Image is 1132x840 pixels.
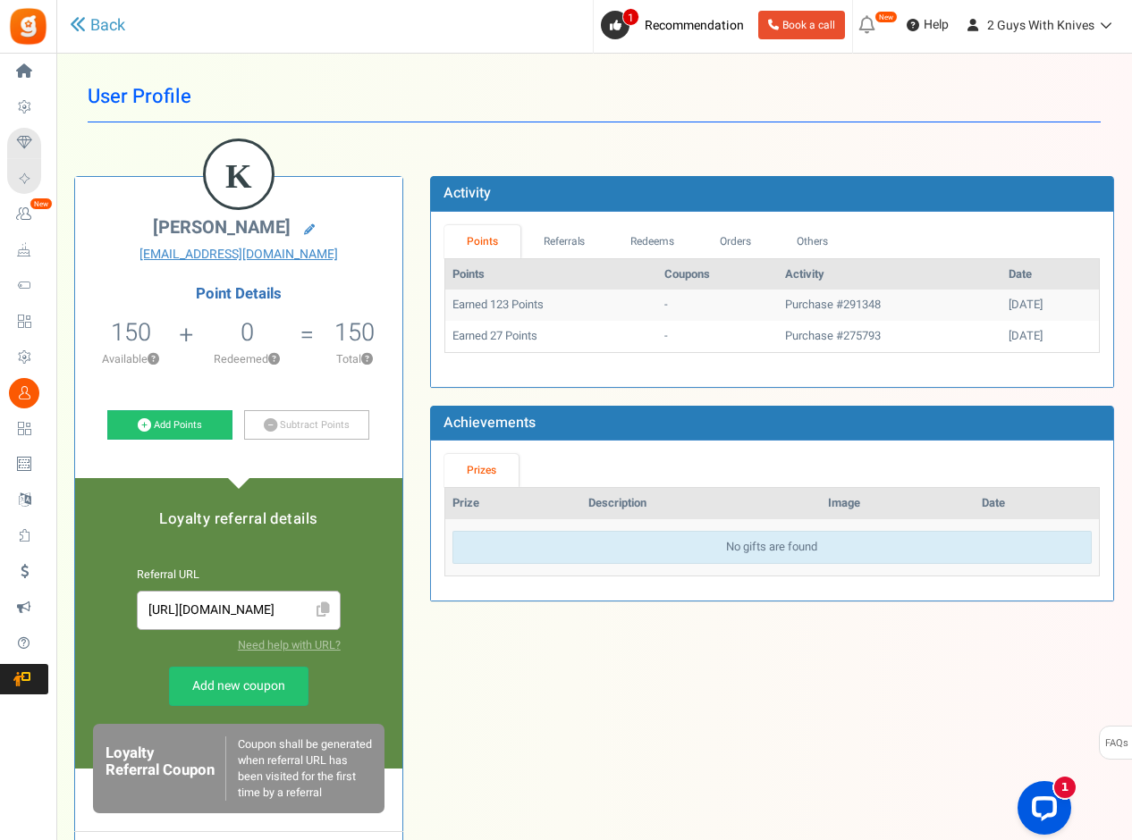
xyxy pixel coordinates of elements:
div: No gifts are found [452,531,1092,564]
h4: Point Details [75,286,402,302]
a: 1 Recommendation [601,11,751,39]
td: Earned 27 Points [445,321,658,352]
b: Activity [444,182,491,204]
span: Recommendation [645,16,744,35]
img: Gratisfaction [8,6,48,46]
em: New [874,11,898,23]
th: Points [445,259,658,290]
a: Others [773,225,850,258]
h5: 150 [334,319,375,346]
b: Achievements [444,412,536,433]
div: [DATE] [1009,297,1092,314]
a: Referrals [520,225,608,258]
a: Prizes [444,454,520,487]
th: Activity [778,259,1001,290]
span: FAQs [1104,727,1128,760]
td: Earned 123 Points [445,290,658,321]
div: [DATE] [1009,328,1092,345]
th: Coupons [657,259,778,290]
p: Available [84,351,178,367]
th: Description [581,488,821,519]
em: New [30,197,53,210]
a: Need help with URL? [238,637,341,653]
th: Date [1001,259,1099,290]
a: Book a call [758,11,845,39]
th: Date [975,488,1099,519]
a: Subtract Points [244,410,369,441]
span: 1 [622,8,639,26]
h5: Loyalty referral details [93,511,384,527]
button: ? [268,354,280,365]
p: Redeemed [196,351,299,367]
a: Help [900,11,956,39]
a: [EMAIL_ADDRESS][DOMAIN_NAME] [89,246,389,264]
td: Purchase #275793 [778,321,1001,352]
button: ? [361,354,373,365]
h5: 0 [241,319,254,346]
h6: Loyalty Referral Coupon [106,745,225,792]
span: Help [919,16,949,34]
a: New [7,199,48,230]
th: Prize [445,488,581,519]
span: Click to Copy [309,595,338,626]
span: 2 Guys With Knives [987,16,1094,35]
td: - [657,321,778,352]
span: 150 [111,315,151,350]
a: Add Points [107,410,232,441]
button: ? [148,354,159,365]
div: Coupon shall be generated when referral URL has been visited for the first time by a referral [225,736,372,801]
td: - [657,290,778,321]
h6: Referral URL [137,569,341,582]
p: Total [317,351,393,367]
a: Points [444,225,521,258]
a: Add new coupon [169,667,308,706]
span: [PERSON_NAME] [153,214,291,240]
a: Redeems [608,225,697,258]
figcaption: K [206,141,272,211]
td: Purchase #291348 [778,290,1001,321]
h1: User Profile [88,71,1101,122]
th: Image [821,488,975,519]
a: Orders [697,225,774,258]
